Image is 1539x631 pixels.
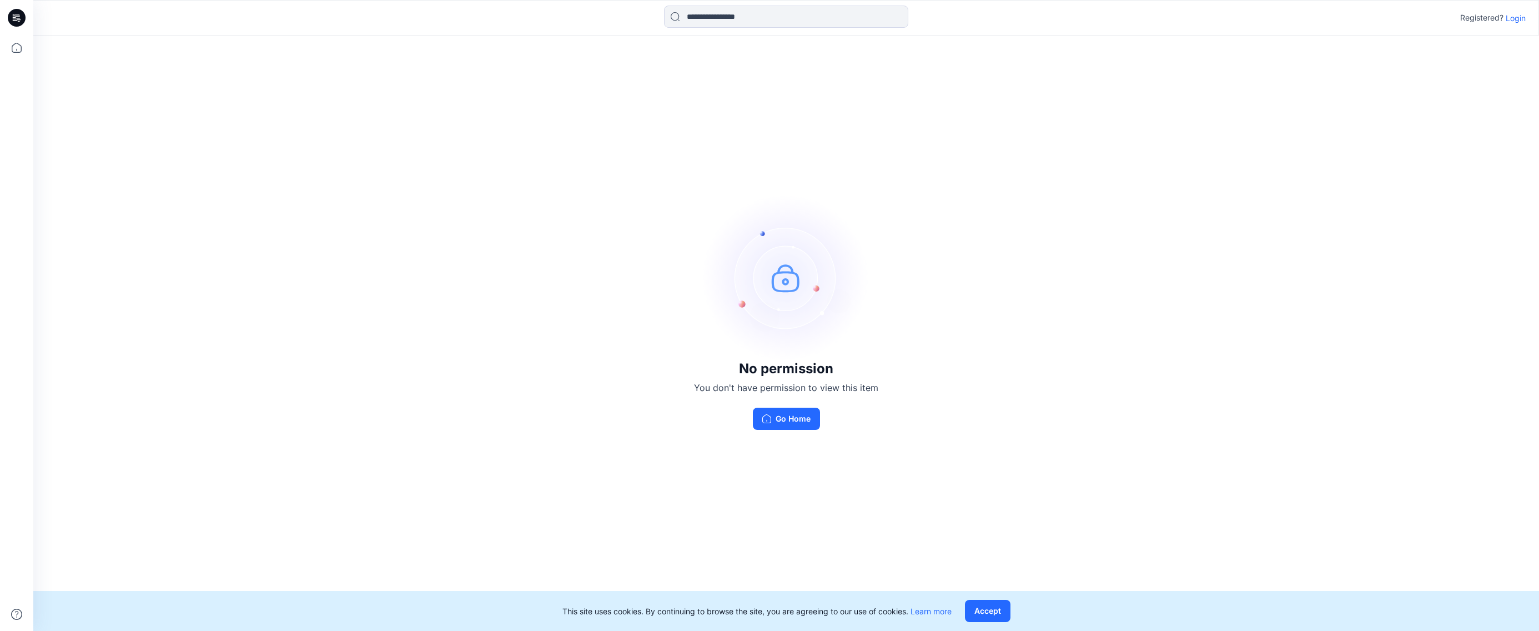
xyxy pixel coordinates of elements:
[694,361,878,377] h3: No permission
[1506,12,1526,24] p: Login
[965,600,1010,622] button: Accept
[703,194,869,361] img: no-perm.svg
[1460,11,1503,24] p: Registered?
[694,381,878,394] p: You don't have permission to view this item
[753,408,820,430] button: Go Home
[911,607,952,616] a: Learn more
[562,605,952,617] p: This site uses cookies. By continuing to browse the site, you are agreeing to our use of cookies.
